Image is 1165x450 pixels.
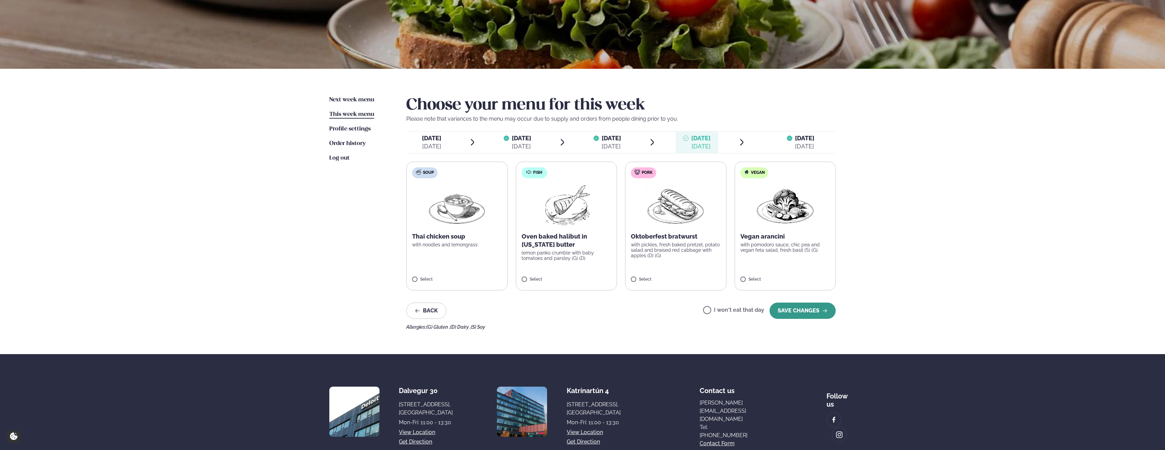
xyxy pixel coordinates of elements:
span: Order history [329,141,366,146]
a: This week menu [329,110,374,119]
div: Allergies: [406,324,836,330]
a: image alt [832,428,847,442]
span: Pork [642,170,653,176]
span: Vegan [751,170,765,176]
p: lemon panko crumble with baby tomatoes and parsley (G) (D) [522,250,611,261]
span: [DATE] [512,135,531,142]
div: [DATE] [602,142,621,150]
span: Soup [423,170,434,176]
p: Vegan arancini [740,232,830,241]
p: Oven baked halibut in [US_STATE] butter [522,232,611,249]
img: pork.svg [635,169,640,175]
span: Log out [329,155,350,161]
div: [STREET_ADDRESS], [GEOGRAPHIC_DATA] [399,401,453,417]
span: This week menu [329,111,374,117]
img: Panini.png [646,184,705,227]
p: Thai chicken soup [412,232,502,241]
a: Next week menu [329,96,374,104]
span: Next week menu [329,97,374,103]
a: Contact form [700,439,735,448]
a: image alt [827,413,841,427]
p: with pickles, fresh baked pretzel, potato salad and braised red cabbage with apples (D) (G) [631,242,721,258]
div: [DATE] [691,142,711,150]
p: Oktoberfest bratwurst [631,232,721,241]
a: Get direction [399,438,432,446]
div: [STREET_ADDRESS], [GEOGRAPHIC_DATA] [567,401,621,417]
span: [DATE] [422,134,441,142]
div: [DATE] [422,142,441,150]
a: Cookie settings [7,429,21,443]
div: Follow us [827,387,848,408]
p: with noodles and lemongrass [412,242,502,247]
span: (D) Dairy , [450,324,471,330]
img: image alt [497,387,547,437]
div: Mon-Fri: 11:00 - 13:30 [567,418,621,427]
a: Tel: [PHONE_NUMBER] [700,423,747,439]
a: Order history [329,140,366,148]
div: Katrínartún 4 [567,387,621,395]
span: (S) Soy [471,324,485,330]
img: image alt [836,431,843,439]
span: Profile settings [329,126,371,132]
div: Mon-Fri: 11:00 - 13:30 [399,418,453,427]
img: image alt [830,416,838,424]
a: [PERSON_NAME][EMAIL_ADDRESS][DOMAIN_NAME] [700,399,747,423]
a: Profile settings [329,125,371,133]
span: Contact us [700,381,735,395]
img: fish.svg [526,169,531,175]
button: SAVE CHANGES [770,303,836,319]
span: [DATE] [795,135,814,142]
span: Fish [533,170,542,176]
a: Log out [329,154,350,162]
img: image alt [329,387,380,437]
img: soup.svg [416,169,421,175]
span: [DATE] [602,135,621,142]
p: Please note that variances to the menu may occur due to supply and orders from people dining prio... [406,115,836,123]
img: Fish.png [536,184,596,227]
span: [DATE] [691,135,711,142]
a: View location [399,428,435,436]
img: Soup.png [427,184,487,227]
div: [DATE] [512,142,531,150]
a: Get direction [567,438,600,446]
div: Dalvegur 30 [399,387,453,395]
img: Vegan.svg [744,169,749,175]
h2: Choose your menu for this week [406,96,836,115]
img: Vegan.png [755,184,815,227]
div: [DATE] [795,142,814,150]
span: (G) Gluten , [426,324,450,330]
button: Back [406,303,446,319]
a: View location [567,428,603,436]
p: with pomodoro sauce, chic pea and vegan feta salad, fresh basil (S) (G) [740,242,830,253]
